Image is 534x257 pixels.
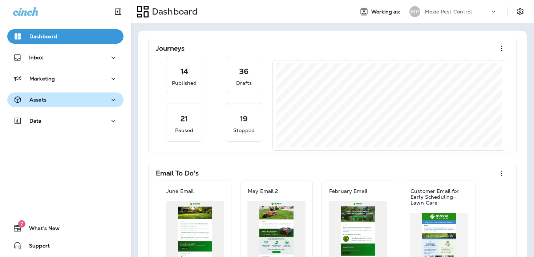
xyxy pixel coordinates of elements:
button: Data [7,114,124,128]
span: Support [22,243,50,252]
span: Working as: [371,9,402,15]
p: Inbox [29,55,43,60]
p: 14 [181,68,188,75]
div: MP [409,6,420,17]
p: June Email [166,188,194,194]
button: Dashboard [7,29,124,44]
button: Assets [7,92,124,107]
p: Marketing [29,76,55,82]
p: 21 [181,115,188,122]
span: 7 [18,220,25,228]
button: Collapse Sidebar [108,4,128,19]
p: Journeys [156,45,185,52]
p: Stopped [233,127,255,134]
p: Published [172,79,197,87]
button: Inbox [7,50,124,65]
button: 7What's New [7,221,124,236]
p: Moxie Pest Control [425,9,472,15]
p: 36 [239,68,248,75]
p: Customer Email for Early Scheduling—Lawn Care [410,188,468,206]
p: May Email 2 [248,188,278,194]
p: Assets [29,97,46,103]
p: Drafts [236,79,252,87]
p: Email To Do's [156,170,199,177]
p: 19 [240,115,248,122]
button: Marketing [7,71,124,86]
p: Dashboard [29,33,57,39]
button: Settings [514,5,527,18]
span: What's New [22,225,60,234]
button: Support [7,238,124,253]
p: Data [29,118,42,124]
p: Paused [175,127,194,134]
p: Dashboard [149,6,198,17]
p: February Email [329,188,367,194]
